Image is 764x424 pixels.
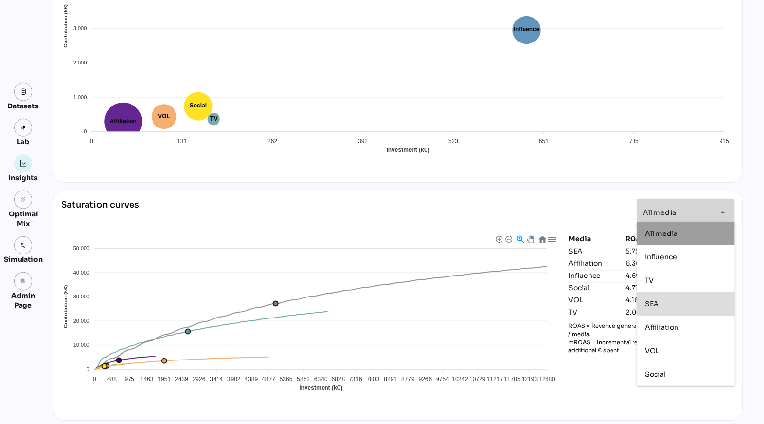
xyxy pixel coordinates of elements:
div: 4.77 [625,283,678,293]
div: Zoom Out [505,235,512,242]
tspan: 131 [177,138,187,145]
tspan: 12680 [539,376,556,383]
div: Media [568,234,621,244]
tspan: 3414 [210,376,223,383]
tspan: 785 [629,138,639,145]
tspan: 7316 [349,376,362,383]
tspan: 915 [720,138,729,145]
div: Simulation [4,254,43,264]
tspan: 3 000 [73,25,87,31]
tspan: 11705 [504,376,521,383]
text: Investment (k€) [387,147,430,153]
div: TV [568,307,621,317]
div: 2.05 [625,307,678,317]
img: settings.svg [20,242,27,249]
div: Insights [9,173,38,183]
div: Optimal Mix [4,209,43,229]
img: graph.svg [20,160,27,167]
div: Datasets [8,101,39,111]
div: VOL [568,295,621,305]
div: Admin Page [4,291,43,310]
tspan: 30 000 [73,294,90,300]
div: 6.36 [625,258,678,268]
tspan: 50 000 [73,246,90,252]
div: 4.16 [625,295,678,305]
div: Panning [527,236,533,242]
tspan: 654 [539,138,548,145]
span: All media [643,208,676,217]
div: Menu [547,235,556,243]
tspan: 2439 [175,376,188,383]
p: ROAS = Revenue generated for every € spent on marketing / media. mROAS = Incremental revenue gene... [568,322,735,355]
tspan: 1951 [158,376,171,383]
tspan: 392 [358,138,368,145]
tspan: 10729 [469,376,486,383]
div: 5.75 [625,246,678,256]
tspan: 6340 [314,376,327,383]
tspan: 0 [90,138,93,145]
tspan: 0 [93,376,96,383]
tspan: 10 000 [73,342,90,348]
i: admin_panel_settings [20,278,27,285]
text: Contribution (k€) [63,285,68,329]
span: VOL [645,346,659,355]
tspan: 1463 [140,376,153,383]
tspan: 2 000 [73,60,87,65]
div: Influence [568,271,621,280]
tspan: 3902 [227,376,240,383]
tspan: 8779 [401,376,415,383]
tspan: 10242 [452,376,469,383]
tspan: 7803 [367,376,380,383]
tspan: 40 000 [73,270,90,276]
tspan: 5852 [297,376,310,383]
tspan: 4389 [245,376,258,383]
span: TV [645,276,654,285]
div: Zoom In [495,235,502,242]
i: arrow_drop_down [717,207,729,218]
tspan: 5365 [280,376,293,383]
text: Investment (k€) [299,384,342,391]
img: data.svg [20,88,27,95]
tspan: 6828 [332,376,345,383]
div: 4.69 [625,271,678,280]
tspan: 2926 [193,376,206,383]
span: Affiliation [645,323,678,332]
text: Contribution (k€) [63,4,68,48]
tspan: 4877 [262,376,275,383]
tspan: 9266 [419,376,432,383]
div: Reset Zoom [538,235,546,243]
img: lab.svg [20,125,27,131]
span: Social [645,370,666,379]
tspan: 975 [125,376,134,383]
div: Lab [13,137,34,147]
div: Selection Zoom [516,235,524,243]
tspan: 262 [267,138,277,145]
tspan: 12193 [522,376,538,383]
tspan: 0 [84,128,87,134]
div: Affiliation [568,258,621,268]
tspan: 1 000 [73,94,87,100]
div: ROAS [625,234,678,244]
div: Saturation curves [61,199,139,226]
tspan: 9754 [436,376,449,383]
tspan: 11217 [487,376,503,383]
tspan: 0 [87,366,89,372]
span: Influence [645,253,677,261]
span: All media [645,229,677,238]
div: Social [568,283,621,293]
tspan: 488 [107,376,117,383]
tspan: 8291 [384,376,397,383]
i: grain [20,196,27,203]
tspan: 523 [448,138,458,145]
div: SEA [568,246,621,256]
tspan: 20 000 [73,318,90,324]
span: SEA [645,299,659,308]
